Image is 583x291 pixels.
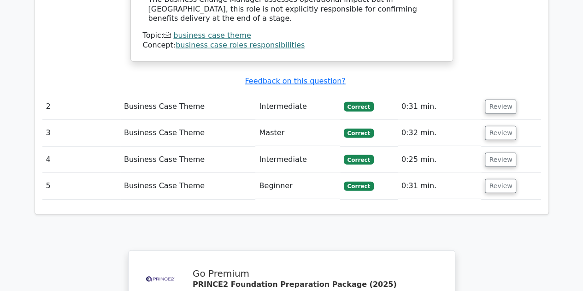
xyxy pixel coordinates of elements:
td: Intermediate [255,94,340,120]
td: 0:25 min. [398,147,482,173]
td: Master [255,120,340,146]
span: Correct [344,102,374,111]
a: business case roles responsibilities [176,41,305,49]
td: 0:31 min. [398,94,482,120]
td: 5 [42,173,120,199]
div: Topic: [143,31,441,41]
td: 0:31 min. [398,173,482,199]
button: Review [485,100,516,114]
button: Review [485,153,516,167]
td: Business Case Theme [120,147,256,173]
a: business case theme [173,31,251,40]
td: Business Case Theme [120,173,256,199]
td: 4 [42,147,120,173]
a: Feedback on this question? [245,77,345,85]
div: Concept: [143,41,441,50]
span: Correct [344,129,374,138]
td: Intermediate [255,147,340,173]
span: Correct [344,155,374,164]
td: 0:32 min. [398,120,482,146]
td: 3 [42,120,120,146]
td: 2 [42,94,120,120]
button: Review [485,179,516,193]
span: Correct [344,182,374,191]
td: Business Case Theme [120,120,256,146]
td: Beginner [255,173,340,199]
button: Review [485,126,516,140]
td: Business Case Theme [120,94,256,120]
